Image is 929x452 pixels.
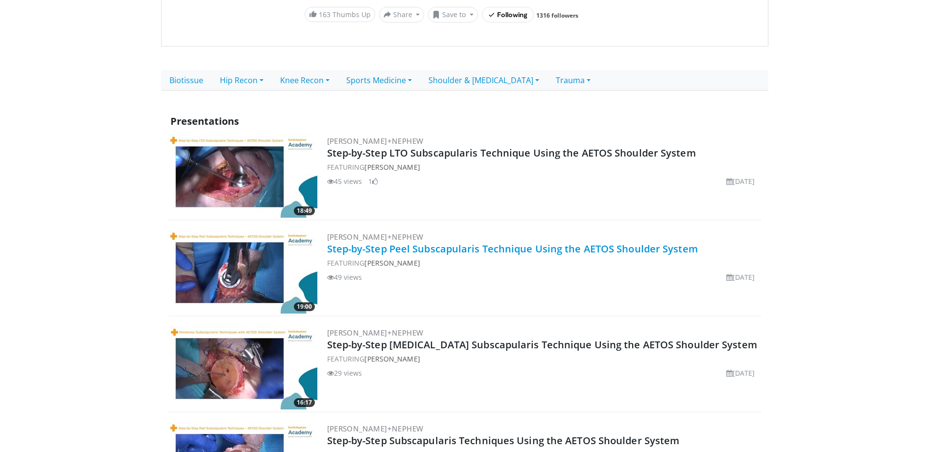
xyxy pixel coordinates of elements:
[170,135,317,218] img: 5fb50d2e-094e-471e-87f5-37e6246062e2.300x170_q85_crop-smart_upscale.jpg
[170,326,317,409] img: ca45cbb5-4e2d-4a89-993c-d0571e41d102.300x170_q85_crop-smart_upscale.jpg
[294,302,315,311] span: 19:00
[327,354,759,364] div: FEATURING
[327,136,424,146] a: [PERSON_NAME]+Nephew
[726,368,755,378] li: [DATE]
[327,328,424,338] a: [PERSON_NAME]+Nephew
[364,258,420,268] a: [PERSON_NAME]
[327,242,698,255] a: Step-by-Step Peel Subscapularis Technique Using the AETOS Shoulder System
[327,424,424,433] a: [PERSON_NAME]+Nephew
[364,354,420,363] a: [PERSON_NAME]
[338,70,420,90] a: Sports Medicine
[327,176,362,186] li: 45 views
[548,70,599,90] a: Trauma
[726,176,755,186] li: [DATE]
[327,272,362,282] li: 49 views
[170,135,317,218] a: 18:49
[428,7,478,23] button: Save to
[536,11,578,20] a: 1316 followers
[327,232,424,242] a: [PERSON_NAME]+Nephew
[482,7,534,23] button: Following
[327,434,680,447] a: Step-by-Step Subscapularis Techniques Using the AETOS Shoulder System
[272,70,338,90] a: Knee Recon
[379,7,425,23] button: Share
[319,10,331,19] span: 163
[305,7,375,22] a: 163 Thumbs Up
[161,70,212,90] a: Biotissue
[327,338,757,351] a: Step-by-Step [MEDICAL_DATA] Subscapularis Technique Using the AETOS Shoulder System
[327,368,362,378] li: 29 views
[368,176,378,186] li: 1
[212,70,272,90] a: Hip Recon
[170,230,317,314] a: 19:00
[327,162,759,172] div: FEATURING
[327,258,759,268] div: FEATURING
[170,230,317,314] img: b20f33db-e2ef-4fba-9ed7-2022b8b6c9a2.300x170_q85_crop-smart_upscale.jpg
[420,70,548,90] a: Shoulder & [MEDICAL_DATA]
[294,398,315,407] span: 16:17
[294,206,315,215] span: 18:49
[726,272,755,282] li: [DATE]
[170,114,239,128] span: Presentations
[327,146,696,159] a: Step-by-Step LTO Subscapularis Technique Using the AETOS Shoulder System
[170,326,317,409] a: 16:17
[364,162,420,172] a: [PERSON_NAME]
